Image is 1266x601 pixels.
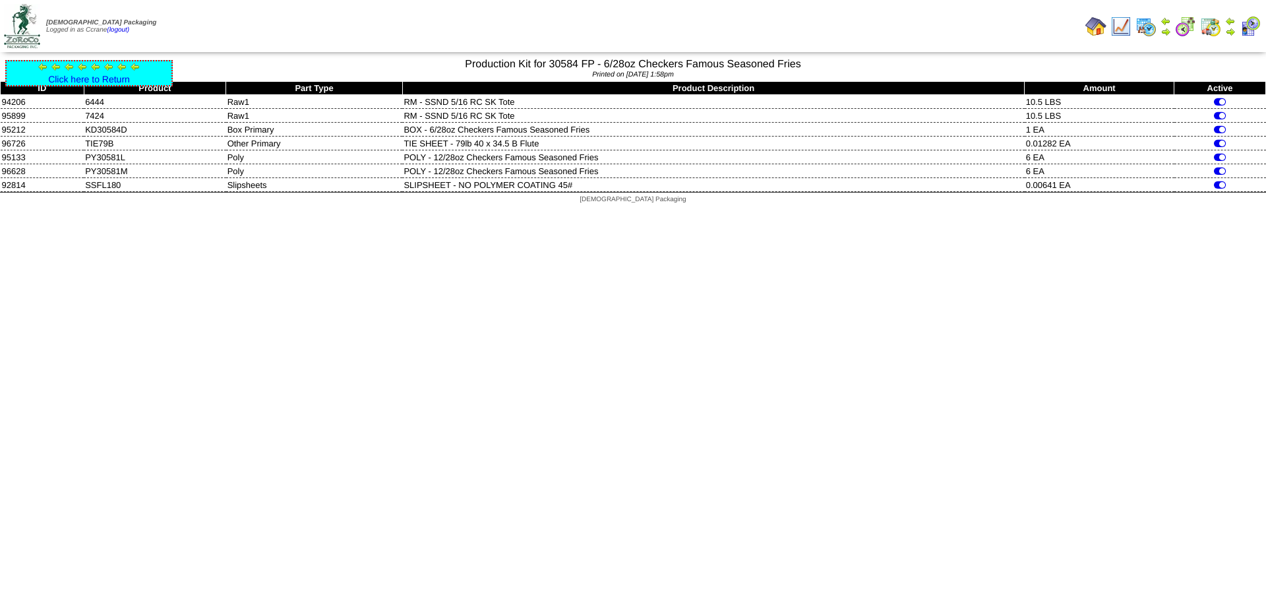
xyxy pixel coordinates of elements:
[402,123,1024,137] td: BOX - 6/28oz Checkers Famous Seasoned Fries
[402,178,1024,192] td: SLIPSHEET - NO POLYMER COATING 45#
[130,61,140,72] img: arrowleft.gif
[226,123,403,137] td: Box Primary
[84,137,226,150] td: TIE79B
[84,178,226,192] td: SSFL180
[84,82,226,95] th: Product
[84,109,226,123] td: 7424
[84,95,226,109] td: 6444
[580,196,686,203] span: [DEMOGRAPHIC_DATA] Packaging
[1225,26,1236,37] img: arrowright.gif
[90,61,101,72] img: arrowleft.gif
[1025,123,1174,137] td: 1 EA
[1174,82,1266,95] th: Active
[1,123,84,137] td: 95212
[46,19,156,34] span: Logged in as Ccrane
[1225,16,1236,26] img: arrowleft.gif
[1160,16,1171,26] img: arrowleft.gif
[38,61,48,72] img: arrowleft.gif
[402,164,1024,178] td: POLY - 12/28oz Checkers Famous Seasoned Fries
[402,95,1024,109] td: RM - SSND 5/16 RC SK Tote
[1135,16,1157,37] img: calendarprod.gif
[226,150,403,164] td: Poly
[1025,109,1174,123] td: 10.5 LBS
[84,150,226,164] td: PY30581L
[107,26,129,34] a: (logout)
[117,61,127,72] img: arrowleft.gif
[1025,82,1174,95] th: Amount
[104,61,114,72] img: arrowleft.gif
[77,61,88,72] img: arrowleft.gif
[1025,178,1174,192] td: 0.00641 EA
[1,137,84,150] td: 96726
[402,150,1024,164] td: POLY - 12/28oz Checkers Famous Seasoned Fries
[1,164,84,178] td: 96628
[84,164,226,178] td: PY30581M
[1025,150,1174,164] td: 6 EA
[51,61,61,72] img: arrowleft.gif
[4,4,40,48] img: zoroco-logo-small.webp
[402,109,1024,123] td: RM - SSND 5/16 RC SK Tote
[402,137,1024,150] td: TIE SHEET - 79lb 40 x 34.5 B Flute
[402,82,1024,95] th: Product Description
[1,150,84,164] td: 95133
[1240,16,1261,37] img: calendarcustomer.gif
[226,164,403,178] td: Poly
[226,95,403,109] td: Raw1
[226,137,403,150] td: Other Primary
[1025,95,1174,109] td: 10.5 LBS
[64,61,75,72] img: arrowleft.gif
[1175,16,1196,37] img: calendarblend.gif
[1,178,84,192] td: 92814
[1200,16,1221,37] img: calendarinout.gif
[1025,164,1174,178] td: 6 EA
[1,95,84,109] td: 94206
[1085,16,1106,37] img: home.gif
[1,109,84,123] td: 95899
[84,123,226,137] td: KD30584D
[1025,137,1174,150] td: 0.01282 EA
[226,178,403,192] td: Slipsheets
[226,109,403,123] td: Raw1
[48,74,130,84] a: Click here to Return
[46,19,156,26] span: [DEMOGRAPHIC_DATA] Packaging
[1110,16,1131,37] img: line_graph.gif
[226,82,403,95] th: Part Type
[1,82,84,95] th: ID
[1160,26,1171,37] img: arrowright.gif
